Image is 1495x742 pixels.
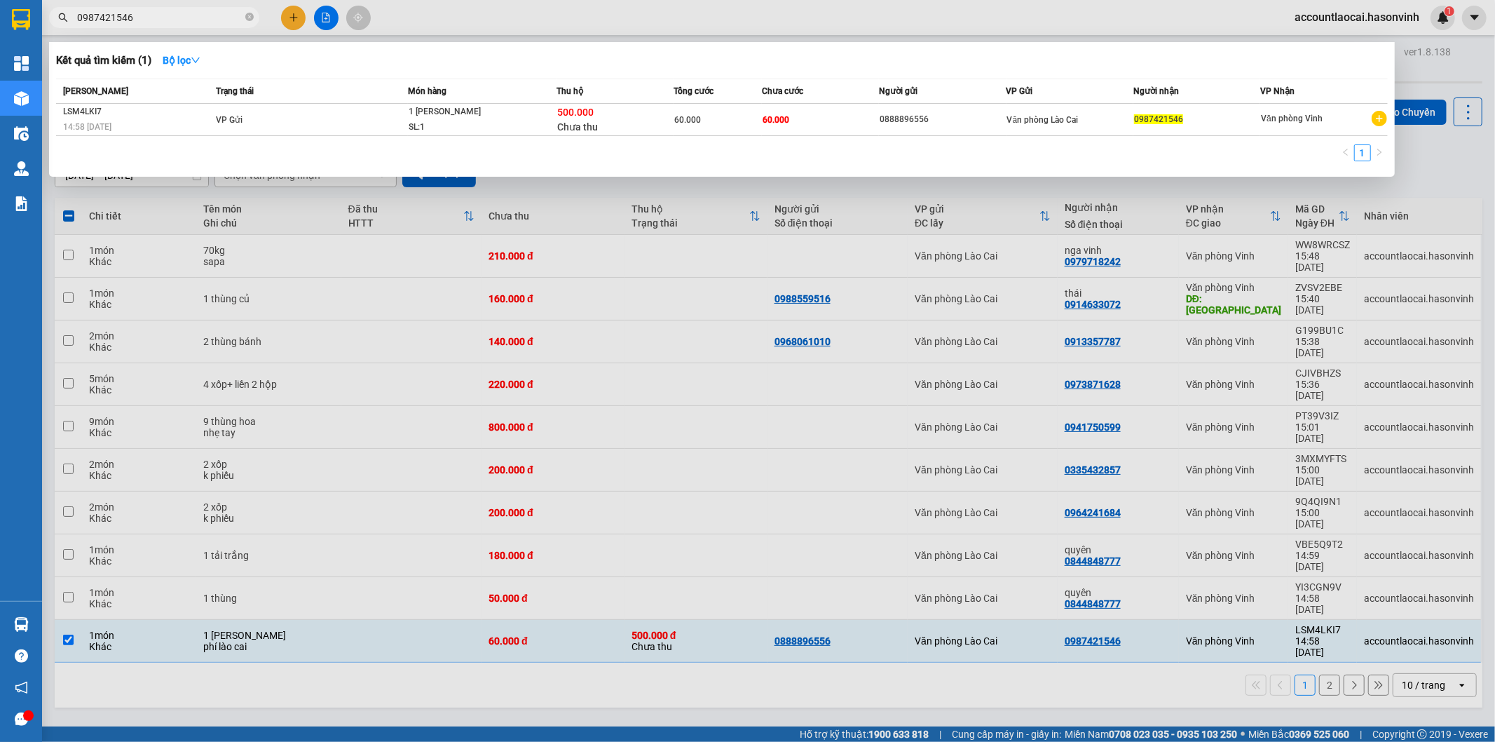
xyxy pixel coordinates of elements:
span: Thu hộ [557,86,583,96]
span: Văn phòng Lào Cai [1007,115,1079,125]
div: SL: 1 [409,120,514,135]
span: Người gửi [879,86,917,96]
img: warehouse-icon [14,126,29,141]
span: Món hàng [408,86,446,96]
li: Previous Page [1337,144,1354,161]
button: right [1371,144,1388,161]
span: Chưa thu [557,121,598,133]
span: left [1342,148,1350,156]
span: notification [15,681,28,694]
span: VP Nhận [1260,86,1295,96]
span: down [191,55,200,65]
button: Bộ lọcdown [151,49,212,72]
span: search [58,13,68,22]
div: 0888896556 [880,112,1005,127]
img: logo-vxr [12,9,30,30]
span: Văn phòng Vinh [1261,114,1323,123]
span: VP Gửi [1006,86,1033,96]
li: 1 [1354,144,1371,161]
div: 1 [PERSON_NAME] [409,104,514,120]
span: 500.000 [557,107,594,118]
span: VP Gửi [216,115,243,125]
strong: Bộ lọc [163,55,200,66]
span: 60.000 [763,115,789,125]
img: warehouse-icon [14,161,29,176]
a: 1 [1355,145,1370,161]
h3: Kết quả tìm kiếm ( 1 ) [56,53,151,68]
div: LSM4LKI7 [63,104,212,119]
span: Trạng thái [216,86,254,96]
img: dashboard-icon [14,56,29,71]
span: 0987421546 [1134,114,1183,124]
span: 60.000 [674,115,701,125]
input: Tìm tên, số ĐT hoặc mã đơn [77,10,243,25]
span: right [1375,148,1384,156]
span: [PERSON_NAME] [63,86,128,96]
button: left [1337,144,1354,161]
span: Chưa cước [762,86,803,96]
span: Tổng cước [674,86,714,96]
span: Người nhận [1133,86,1179,96]
img: warehouse-icon [14,91,29,106]
img: warehouse-icon [14,617,29,632]
span: close-circle [245,11,254,25]
span: 14:58 [DATE] [63,122,111,132]
span: close-circle [245,13,254,21]
li: Next Page [1371,144,1388,161]
span: message [15,713,28,726]
span: question-circle [15,649,28,663]
span: plus-circle [1372,111,1387,126]
img: solution-icon [14,196,29,211]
